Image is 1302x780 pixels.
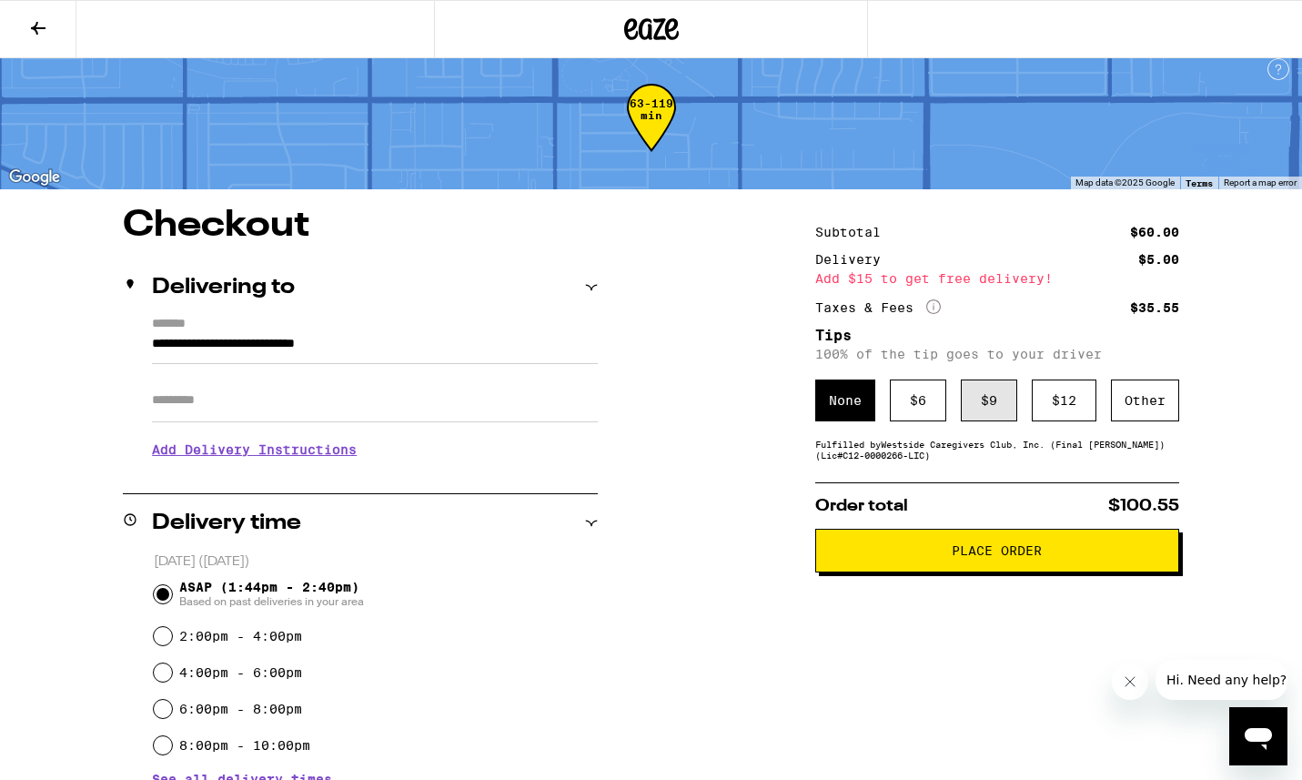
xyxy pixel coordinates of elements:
label: 6:00pm - 8:00pm [179,702,302,716]
div: Fulfilled by Westside Caregivers Club, Inc. (Final [PERSON_NAME]) (Lic# C12-0000266-LIC ) [815,439,1179,461]
span: Map data ©2025 Google [1075,177,1175,187]
div: $60.00 [1130,226,1179,238]
button: Place Order [815,529,1179,572]
label: 2:00pm - 4:00pm [179,629,302,643]
div: Subtotal [815,226,893,238]
div: None [815,380,875,421]
div: Other [1111,380,1179,421]
label: 8:00pm - 10:00pm [179,738,310,753]
p: [DATE] ([DATE]) [154,553,599,571]
img: Google [5,166,65,189]
div: Taxes & Fees [815,299,941,316]
span: ASAP (1:44pm - 2:40pm) [179,580,364,609]
div: 63-119 min [627,97,676,166]
span: Place Order [952,544,1042,557]
h5: Tips [815,329,1179,343]
span: $100.55 [1108,498,1179,514]
div: $ 6 [890,380,946,421]
div: Add $15 to get free delivery! [815,272,1179,285]
h1: Checkout [123,208,598,244]
div: $ 9 [961,380,1017,421]
h3: Add Delivery Instructions [152,429,598,471]
span: Order total [815,498,908,514]
iframe: Close message [1112,664,1148,700]
span: Based on past deliveries in your area [179,594,364,609]
div: $35.55 [1130,301,1179,314]
iframe: Message from company [1156,660,1287,700]
div: $ 12 [1032,380,1096,421]
a: Terms [1186,177,1213,188]
iframe: Button to launch messaging window [1229,707,1287,765]
h2: Delivering to [152,277,295,299]
p: 100% of the tip goes to your driver [815,347,1179,361]
h2: Delivery time [152,512,301,534]
a: Open this area in Google Maps (opens a new window) [5,166,65,189]
p: We'll contact you at [PHONE_NUMBER] when we arrive [152,471,598,485]
div: $5.00 [1138,253,1179,266]
div: Delivery [815,253,893,266]
label: 4:00pm - 6:00pm [179,665,302,680]
a: Report a map error [1224,177,1297,187]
